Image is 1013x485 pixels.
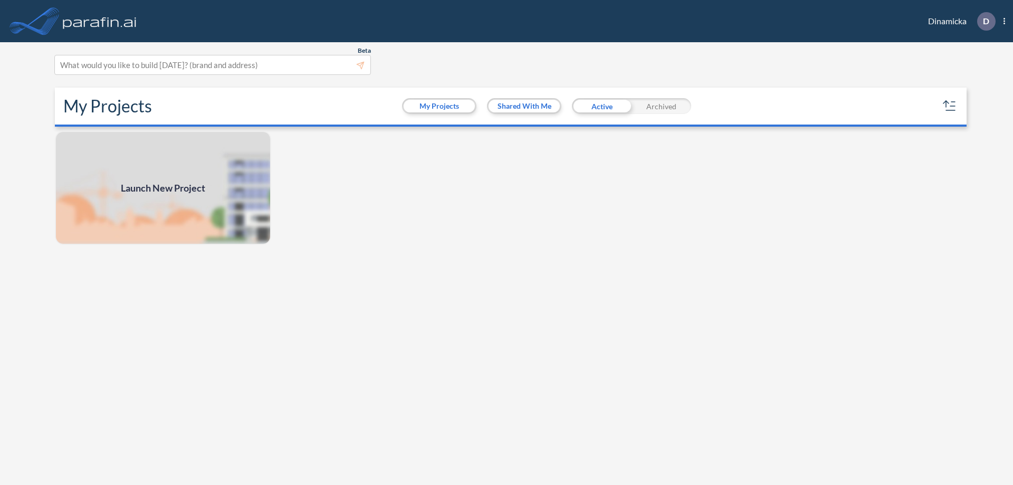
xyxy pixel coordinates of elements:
[489,100,560,112] button: Shared With Me
[61,11,139,32] img: logo
[63,96,152,116] h2: My Projects
[941,98,958,115] button: sort
[404,100,475,112] button: My Projects
[55,131,271,245] img: add
[632,98,691,114] div: Archived
[121,181,205,195] span: Launch New Project
[572,98,632,114] div: Active
[358,46,371,55] span: Beta
[55,131,271,245] a: Launch New Project
[983,16,989,26] p: D
[912,12,1005,31] div: Dinamicka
